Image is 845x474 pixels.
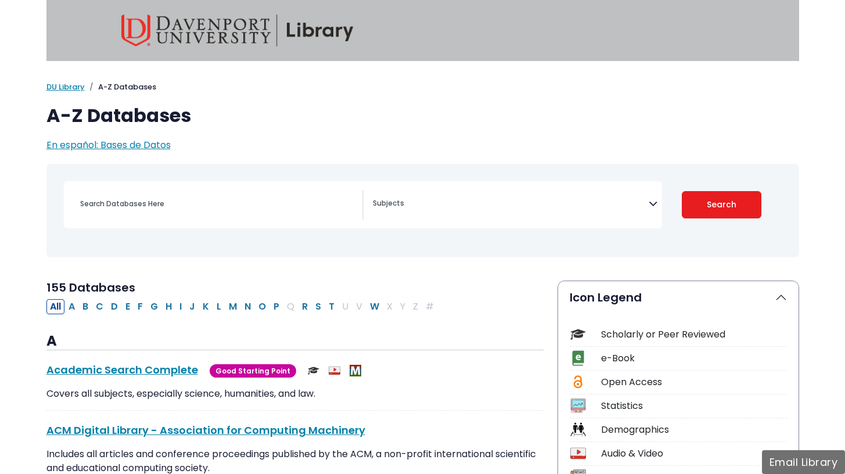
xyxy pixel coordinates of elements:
[46,81,85,92] a: DU Library
[46,423,365,437] a: ACM Digital Library - Association for Computing Machinery
[601,399,787,413] div: Statistics
[329,365,340,376] img: Audio & Video
[366,299,383,314] button: Filter Results W
[199,299,213,314] button: Filter Results K
[601,328,787,342] div: Scholarly or Peer Reviewed
[162,299,175,314] button: Filter Results H
[107,299,121,314] button: Filter Results D
[570,398,586,414] img: Icon Statistics
[601,423,787,437] div: Demographics
[225,299,240,314] button: Filter Results M
[325,299,338,314] button: Filter Results T
[570,446,586,461] img: Icon Audio & Video
[682,191,761,218] button: Submit for Search Results
[147,299,161,314] button: Filter Results G
[79,299,92,314] button: Filter Results B
[299,299,311,314] button: Filter Results R
[601,351,787,365] div: e-Book
[46,362,198,377] a: Academic Search Complete
[92,299,107,314] button: Filter Results C
[121,15,354,46] img: Davenport University Library
[570,326,586,342] img: Icon Scholarly or Peer Reviewed
[213,299,225,314] button: Filter Results L
[312,299,325,314] button: Filter Results S
[186,299,199,314] button: Filter Results J
[46,279,135,296] span: 155 Databases
[46,164,799,257] nav: Search filters
[85,81,156,93] li: A-Z Databases
[46,105,799,127] h1: A-Z Databases
[570,422,586,437] img: Icon Demographics
[241,299,254,314] button: Filter Results N
[46,299,438,313] div: Alpha-list to filter by first letter of database name
[308,365,319,376] img: Scholarly or Peer Reviewed
[65,299,78,314] button: Filter Results A
[46,81,799,93] nav: breadcrumb
[601,375,787,389] div: Open Access
[350,365,361,376] img: MeL (Michigan electronic Library)
[46,387,544,401] p: Covers all subjects, especially science, humanities, and law.
[122,299,134,314] button: Filter Results E
[558,281,799,314] button: Icon Legend
[601,447,787,461] div: Audio & Video
[46,138,171,152] a: En español: Bases de Datos
[373,200,649,209] textarea: Search
[570,350,586,366] img: Icon e-Book
[270,299,283,314] button: Filter Results P
[255,299,269,314] button: Filter Results O
[46,299,64,314] button: All
[210,364,296,378] span: Good Starting Point
[73,195,362,212] input: Search database by title or keyword
[176,299,185,314] button: Filter Results I
[46,333,544,350] h3: A
[571,374,585,390] img: Icon Open Access
[134,299,146,314] button: Filter Results F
